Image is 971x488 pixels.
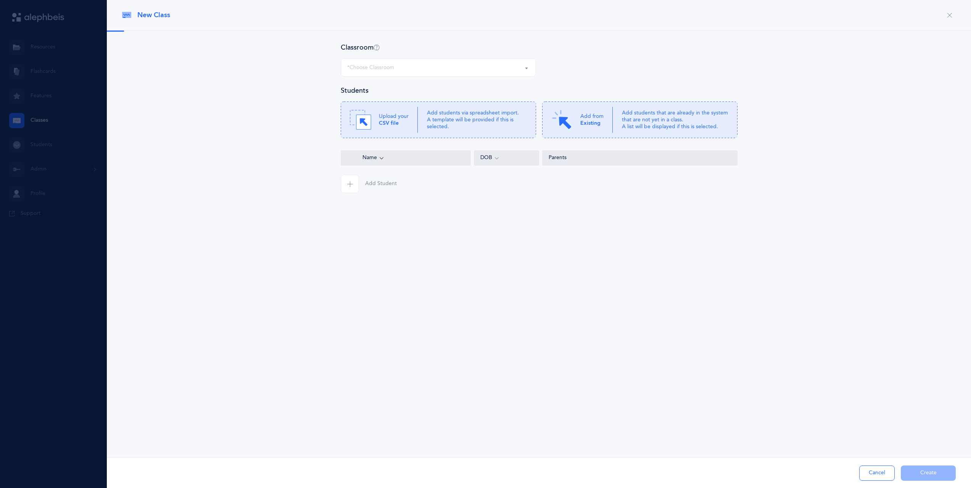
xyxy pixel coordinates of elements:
img: Click.svg [551,109,573,130]
h4: Classroom [341,43,380,52]
p: Add from [580,113,604,127]
p: Add students via spreadsheet import. A template will be provided if this is selected. [427,110,527,130]
p: Add students that are already in the system that are not yet in a class. A list will be displayed... [622,110,728,130]
img: Drag.svg [350,109,371,130]
div: *Choose Classroom [347,64,394,72]
div: Parents [549,154,731,162]
b: CSV file [379,120,399,126]
span: New Class [137,10,170,20]
span: Name [347,154,377,162]
span: Add Student [365,180,397,188]
button: *Choose Classroom [341,58,536,77]
p: Upload your [379,113,409,127]
h4: Students [341,86,369,95]
button: Cancel [859,465,895,481]
div: DOB [480,154,533,162]
b: Existing [580,120,601,126]
button: Add Student [341,175,397,193]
